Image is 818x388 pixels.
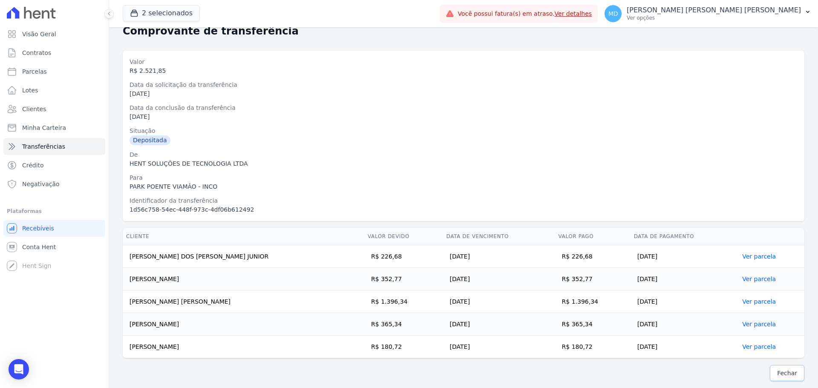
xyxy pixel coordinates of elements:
[627,6,801,14] p: [PERSON_NAME] [PERSON_NAME] [PERSON_NAME]
[22,224,54,233] span: Recebíveis
[130,159,798,168] div: HENT SOLUÇÕES DE TECNOLOGIA LTDA
[3,44,105,61] a: Contratos
[130,173,798,182] div: Para
[22,243,56,251] span: Conta Hent
[123,290,364,313] td: [PERSON_NAME] [PERSON_NAME]
[631,290,739,313] td: [DATE]
[3,175,105,193] a: Negativação
[364,336,443,358] td: R$ 180,72
[742,343,776,350] a: Ver parcela
[555,336,631,358] td: R$ 180,72
[631,268,739,290] td: [DATE]
[631,245,739,268] td: [DATE]
[22,124,66,132] span: Minha Carteira
[3,101,105,118] a: Clientes
[555,290,631,313] td: R$ 1.396,34
[130,103,798,112] div: Data da conclusão da transferência
[742,321,776,328] a: Ver parcela
[3,82,105,99] a: Lotes
[3,119,105,136] a: Minha Carteira
[443,228,555,245] th: Data de Vencimento
[555,245,631,268] td: R$ 226,68
[3,220,105,237] a: Recebíveis
[130,126,798,135] div: Situação
[631,228,739,245] th: Data de Pagamento
[130,196,798,205] div: Identificador da transferência
[123,228,364,245] th: Cliente
[443,313,555,336] td: [DATE]
[555,228,631,245] th: Valor pago
[742,276,776,282] a: Ver parcela
[22,30,56,38] span: Visão Geral
[22,49,51,57] span: Contratos
[22,105,46,113] span: Clientes
[555,10,592,17] a: Ver detalhes
[130,112,798,121] div: [DATE]
[130,89,798,98] div: [DATE]
[364,245,443,268] td: R$ 226,68
[3,157,105,174] a: Crédito
[130,205,798,214] div: 1d56c758-54ec-448f-973c-4df06b612492
[22,180,60,188] span: Negativação
[3,239,105,256] a: Conta Hent
[598,2,818,26] button: MD [PERSON_NAME] [PERSON_NAME] [PERSON_NAME] Ver opções
[130,150,798,159] div: De
[458,9,592,18] span: Você possui fatura(s) em atraso.
[3,26,105,43] a: Visão Geral
[130,80,798,89] div: Data da solicitação da transferência
[443,245,555,268] td: [DATE]
[22,86,38,95] span: Lotes
[443,336,555,358] td: [DATE]
[123,23,299,39] h2: Comprovante de transferência
[123,313,364,336] td: [PERSON_NAME]
[3,63,105,80] a: Parcelas
[3,138,105,155] a: Transferências
[364,290,443,313] td: R$ 1.396,34
[123,245,364,268] td: [PERSON_NAME] DOS [PERSON_NAME] JUNIOR
[7,206,102,216] div: Plataformas
[130,57,798,66] div: Valor
[631,313,739,336] td: [DATE]
[777,369,797,377] span: Fechar
[9,359,29,379] div: Open Intercom Messenger
[22,67,47,76] span: Parcelas
[22,142,65,151] span: Transferências
[742,253,776,260] a: Ver parcela
[608,11,618,17] span: MD
[130,66,798,75] div: R$ 2.521,85
[364,313,443,336] td: R$ 365,34
[555,268,631,290] td: R$ 352,77
[123,268,364,290] td: [PERSON_NAME]
[443,290,555,313] td: [DATE]
[770,365,804,381] a: Fechar
[22,161,44,170] span: Crédito
[123,5,200,21] button: 2 selecionados
[364,268,443,290] td: R$ 352,77
[627,14,801,21] p: Ver opções
[443,268,555,290] td: [DATE]
[130,135,170,145] div: Depositada
[130,182,798,191] div: PARK POENTE VIAMÃO - INCO
[123,336,364,358] td: [PERSON_NAME]
[364,228,443,245] th: Valor devido
[742,298,776,305] a: Ver parcela
[631,336,739,358] td: [DATE]
[555,313,631,336] td: R$ 365,34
